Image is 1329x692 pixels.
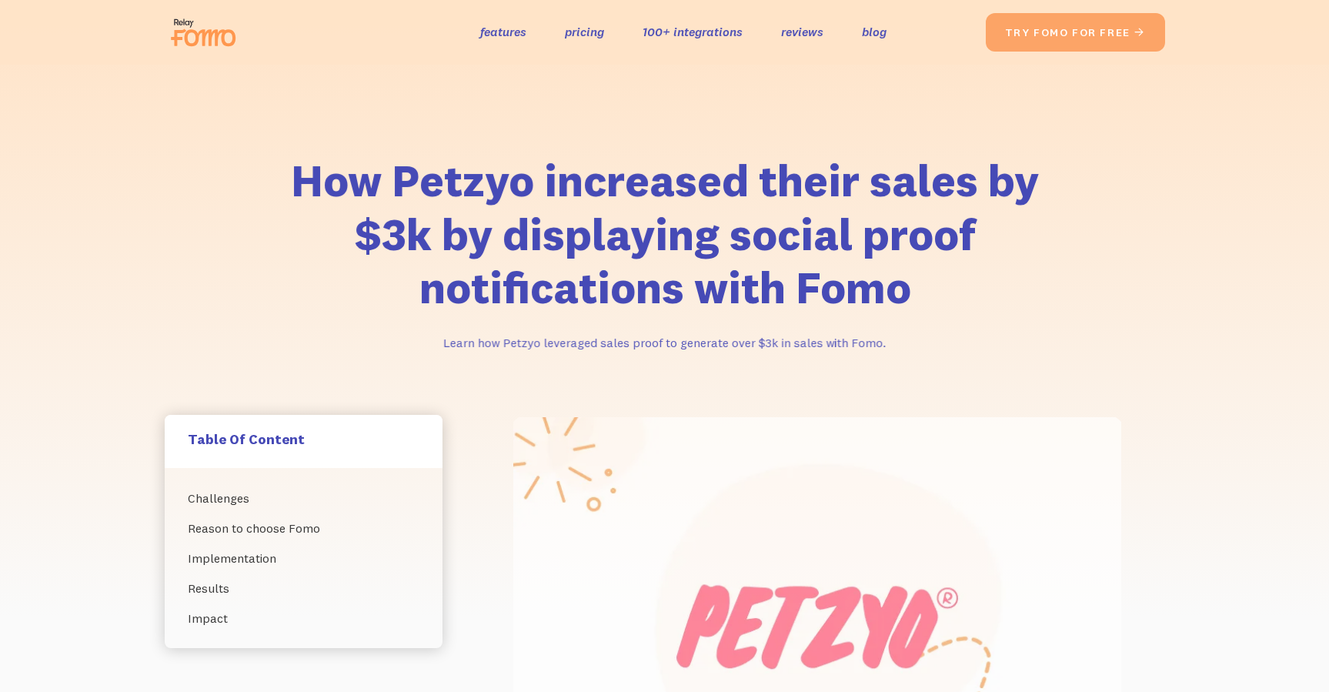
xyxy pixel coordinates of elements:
a: blog [862,21,887,43]
a: reviews [781,21,823,43]
a: Reason to choose Fomo [188,513,419,543]
h5: Table Of Content [188,430,419,448]
a: Impact [188,603,419,633]
a: try fomo for free [986,13,1165,52]
a: 100+ integrations [643,21,743,43]
a: Results [188,573,419,603]
a: pricing [565,21,604,43]
a: Implementation [188,543,419,573]
span:  [1134,25,1146,39]
p: Learn how Petzyo leveraged sales proof to generate over $3k in sales with Fomo. [443,333,887,353]
h1: How Petzyo increased their sales by $3k by displaying social proof notifications with Fomo [272,154,1057,315]
a: features [480,21,526,43]
a: Challenges [188,483,419,513]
